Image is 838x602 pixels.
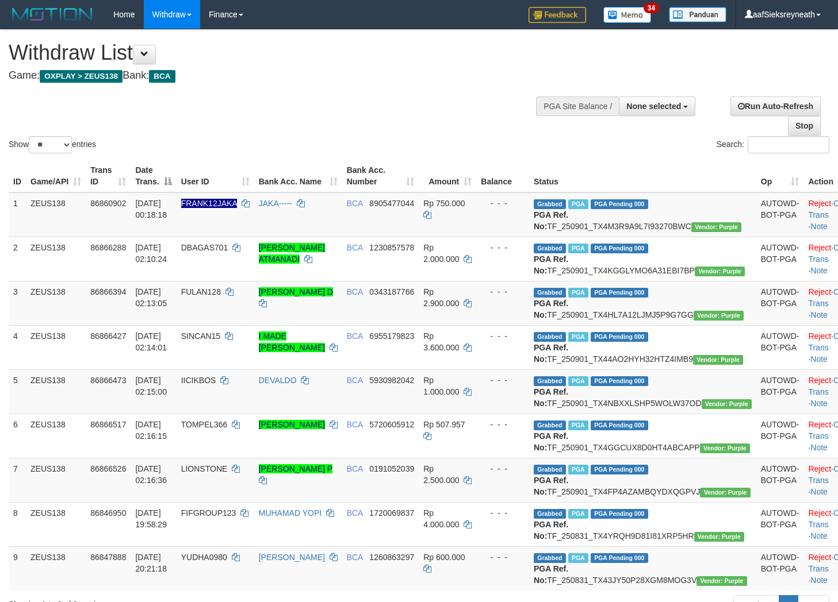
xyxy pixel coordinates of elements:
span: 86860902 [90,199,126,208]
td: ZEUS138 [26,502,86,546]
td: TF_250901_TX4GGCUX8D0HT4ABCAPP [529,414,756,458]
span: 86866394 [90,287,126,296]
td: 7 [9,458,26,502]
a: Note [810,354,828,364]
span: Vendor URL: https://trx4.1velocity.biz [694,311,744,321]
a: Stop [788,116,821,136]
td: 6 [9,414,26,458]
span: BCA [347,420,363,429]
span: Copy 5720605912 to clipboard [369,420,414,429]
span: [DATE] 02:13:05 [135,287,167,308]
span: Vendor URL: https://trx4.1velocity.biz [700,443,750,453]
span: IICIKBOS [181,376,216,385]
img: Button%20Memo.svg [603,7,652,23]
span: PGA Pending [591,465,648,474]
th: Bank Acc. Number: activate to sort column ascending [342,160,419,192]
span: None selected [626,102,681,111]
span: Copy 1230857578 to clipboard [369,243,414,252]
td: TF_250901_TX4M3R9A9L7I93270BWC [529,192,756,237]
a: DEVALDO [259,376,297,385]
a: Note [810,531,828,541]
td: ZEUS138 [26,369,86,414]
div: PGA Site Balance / [536,97,619,116]
span: Grabbed [534,332,566,342]
span: Grabbed [534,509,566,519]
th: Trans ID: activate to sort column ascending [86,160,131,192]
span: Marked by aafpengsreynich [568,244,588,253]
span: OXPLAY > ZEUS138 [40,70,123,83]
h1: Withdraw List [9,41,547,64]
span: [DATE] 02:14:01 [135,331,167,352]
td: AUTOWD-BOT-PGA [756,325,804,369]
span: BCA [347,464,363,473]
td: 3 [9,281,26,325]
span: FULAN128 [181,287,221,296]
td: TF_250901_TX4KGGLYMO6A31EBI7BP [529,237,756,281]
span: Vendor URL: https://trx4.1velocity.biz [700,488,750,497]
div: - - - [481,286,525,298]
span: Vendor URL: https://trx4.1velocity.biz [693,355,743,365]
td: AUTOWD-BOT-PGA [756,458,804,502]
label: Search: [717,136,829,153]
span: Grabbed [534,199,566,209]
a: Note [810,399,828,408]
span: Rp 4.000.000 [423,508,459,529]
span: Vendor URL: https://trx4.1velocity.biz [702,399,752,409]
td: AUTOWD-BOT-PGA [756,192,804,237]
span: BCA [347,331,363,341]
td: 1 [9,192,26,237]
span: Vendor URL: https://trx4.1velocity.biz [694,532,744,542]
td: ZEUS138 [26,458,86,502]
span: [DATE] 00:18:18 [135,199,167,219]
label: Show entries [9,136,96,153]
span: [DATE] 20:21:18 [135,553,167,573]
th: Bank Acc. Name: activate to sort column ascending [254,160,342,192]
div: - - - [481,551,525,563]
span: Copy 5930982042 to clipboard [369,376,414,385]
span: Grabbed [534,376,566,386]
span: [DATE] 02:16:15 [135,420,167,441]
td: 9 [9,546,26,591]
td: 4 [9,325,26,369]
a: [PERSON_NAME] P [259,464,332,473]
button: None selected [619,97,695,116]
span: Grabbed [534,288,566,298]
td: AUTOWD-BOT-PGA [756,281,804,325]
h4: Game: Bank: [9,70,547,82]
b: PGA Ref. No: [534,299,568,319]
a: Note [810,222,828,231]
span: Marked by aafpengsreynich [568,288,588,298]
b: PGA Ref. No: [534,254,568,275]
a: Reject [808,376,831,385]
span: BCA [347,243,363,252]
div: - - - [481,375,525,386]
th: Status [529,160,756,192]
span: 86847888 [90,553,126,562]
a: [PERSON_NAME] D [259,287,333,296]
td: ZEUS138 [26,281,86,325]
b: PGA Ref. No: [534,387,568,408]
div: - - - [481,330,525,342]
span: PGA Pending [591,199,648,209]
span: Marked by aafnoeunsreypich [568,509,588,519]
a: [PERSON_NAME] [259,553,325,562]
span: BCA [347,287,363,296]
b: PGA Ref. No: [534,343,568,364]
a: Reject [808,287,831,296]
a: [PERSON_NAME] ATMANADI [259,243,325,264]
b: PGA Ref. No: [534,476,568,496]
span: FIFGROUP123 [181,508,236,518]
a: Note [810,443,828,452]
span: Marked by aafpengsreynich [568,376,588,386]
td: TF_250831_TX43JY50P28XGM8MOG3V [529,546,756,591]
span: Marked by aafpengsreynich [568,199,588,209]
a: Reject [808,464,831,473]
span: Rp 600.000 [423,553,465,562]
span: Grabbed [534,553,566,563]
td: AUTOWD-BOT-PGA [756,237,804,281]
th: Game/API: activate to sort column ascending [26,160,86,192]
td: ZEUS138 [26,546,86,591]
div: - - - [481,419,525,430]
span: 34 [644,3,659,13]
span: PGA Pending [591,244,648,253]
